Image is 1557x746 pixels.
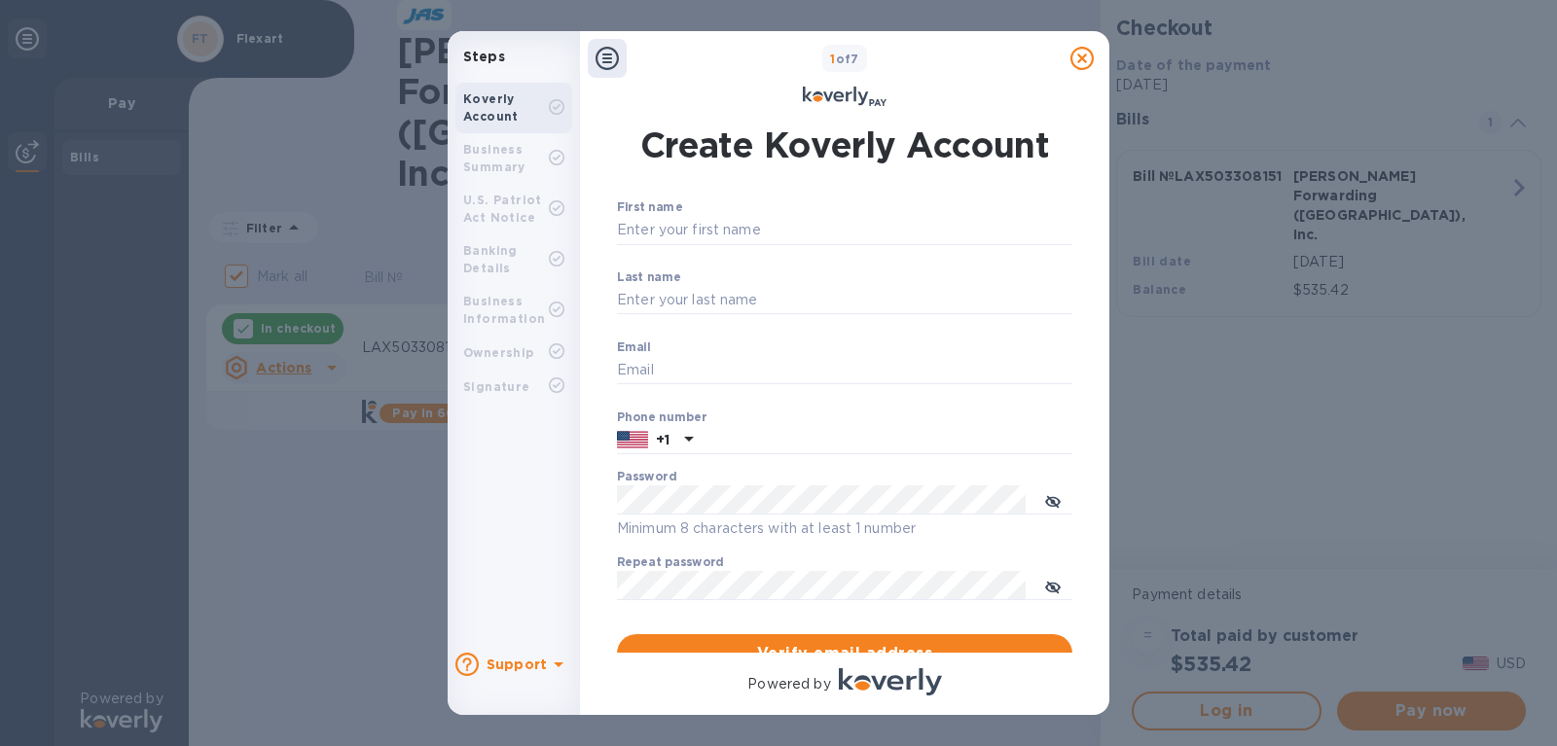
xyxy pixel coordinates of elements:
[1033,480,1072,519] button: toggle password visibility
[640,121,1050,169] h1: Create Koverly Account
[463,243,518,275] b: Banking Details
[463,379,530,394] b: Signature
[617,411,706,423] label: Phone number
[617,517,1072,540] p: Minimum 8 characters with at least 1 number
[656,430,670,449] p: +1
[617,271,681,283] label: Last name
[463,91,519,124] b: Koverly Account
[633,642,1057,665] span: Verify email address
[617,356,1072,385] input: Email
[617,472,676,483] label: Password
[617,216,1072,245] input: Enter your first name
[617,341,651,353] label: Email
[1033,566,1072,605] button: toggle password visibility
[463,142,525,174] b: Business Summary
[463,345,534,360] b: Ownership
[830,52,859,66] b: of 7
[617,429,648,450] img: US
[617,286,1072,315] input: Enter your last name
[463,193,542,225] b: U.S. Patriot Act Notice
[747,674,830,694] p: Powered by
[617,557,724,569] label: Repeat password
[617,202,682,214] label: First name
[487,657,547,672] b: Support
[463,49,505,64] b: Steps
[830,52,835,66] span: 1
[617,634,1072,673] button: Verify email address
[463,294,545,326] b: Business Information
